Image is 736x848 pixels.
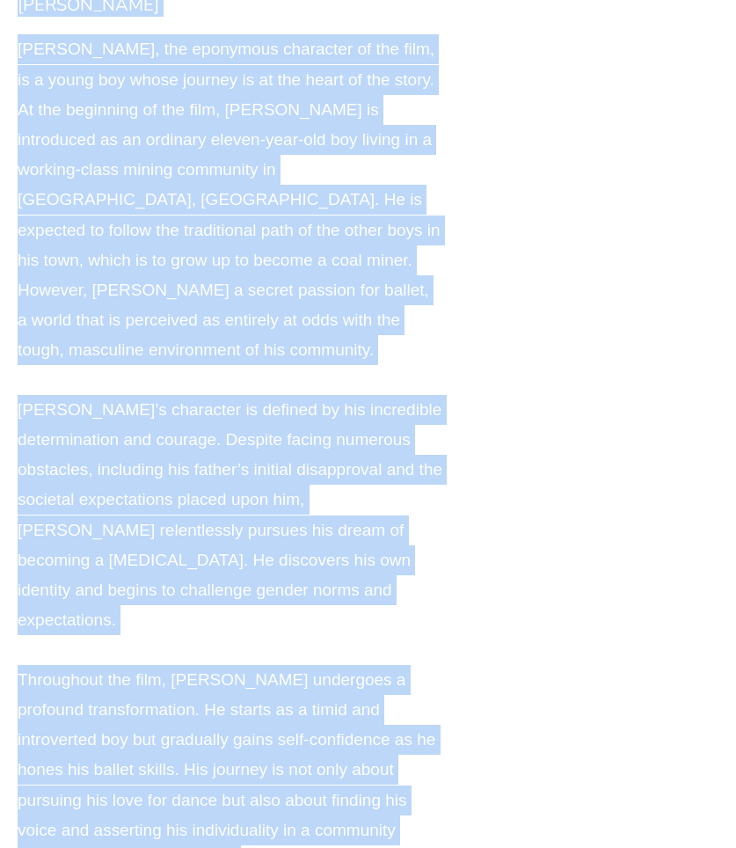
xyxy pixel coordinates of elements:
[18,396,442,637] p: [PERSON_NAME]’s character is defined by his incredible determination and courage. Despite facing ...
[18,35,442,366] p: [PERSON_NAME], the eponymous character of the film, is a young boy whose journey is at the heart ...
[434,649,736,848] iframe: Chat Widget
